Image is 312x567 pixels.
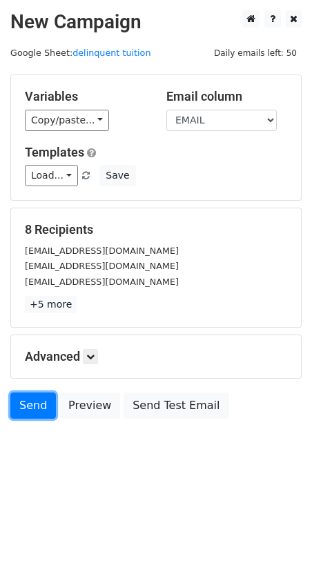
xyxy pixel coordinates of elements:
h2: New Campaign [10,10,302,34]
a: +5 more [25,296,77,313]
a: Send [10,392,56,419]
iframe: Chat Widget [243,501,312,567]
h5: Advanced [25,349,287,364]
a: delinquent tuition [72,48,150,58]
h5: 8 Recipients [25,222,287,237]
a: Preview [59,392,120,419]
a: Daily emails left: 50 [209,48,302,58]
h5: Variables [25,89,146,104]
small: [EMAIL_ADDRESS][DOMAIN_NAME] [25,246,179,256]
span: Daily emails left: 50 [209,46,302,61]
button: Save [99,165,135,186]
small: [EMAIL_ADDRESS][DOMAIN_NAME] [25,261,179,271]
a: Copy/paste... [25,110,109,131]
small: [EMAIL_ADDRESS][DOMAIN_NAME] [25,277,179,287]
a: Load... [25,165,78,186]
a: Templates [25,145,84,159]
small: Google Sheet: [10,48,150,58]
h5: Email column [166,89,287,104]
a: Send Test Email [124,392,228,419]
